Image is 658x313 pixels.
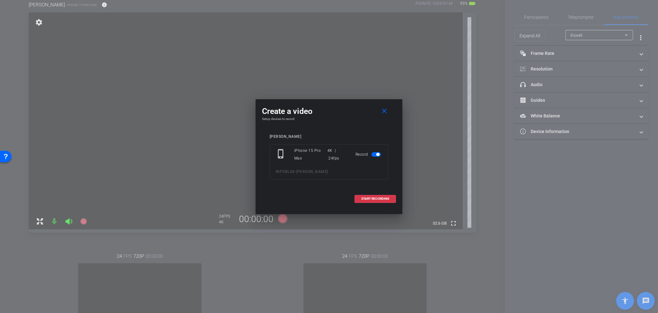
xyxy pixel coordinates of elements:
div: Record [355,147,382,162]
span: - [295,169,296,174]
span: INFOBLOX [276,169,295,174]
div: [PERSON_NAME] [270,134,388,139]
h4: Setup devices to record [262,117,396,121]
div: Create a video [262,106,396,117]
mat-icon: close [381,107,389,115]
div: iPhone 15 Pro Max [294,147,327,162]
span: START RECORDING [361,197,389,200]
div: 4K | 24fps [327,147,346,162]
span: [PERSON_NAME] [296,169,328,174]
mat-icon: phone_iphone [276,149,287,160]
button: START RECORDING [355,195,396,203]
